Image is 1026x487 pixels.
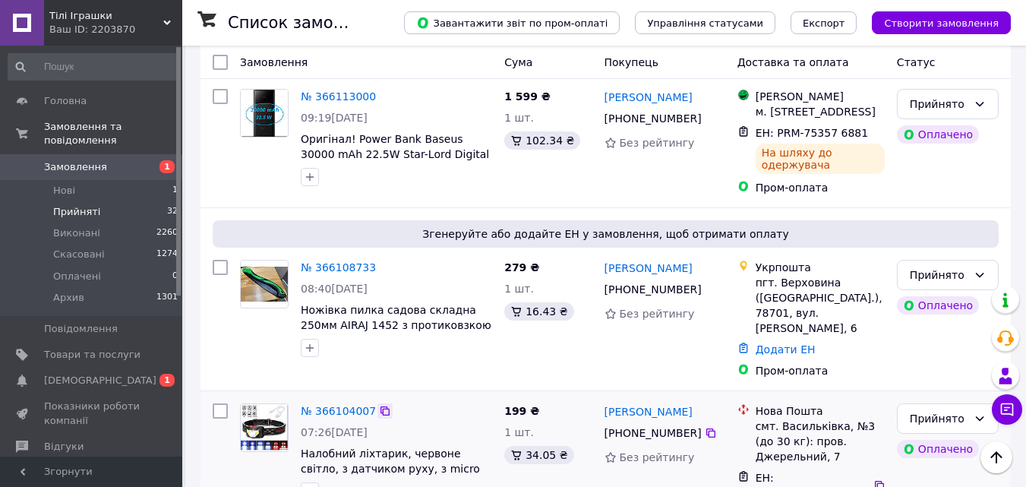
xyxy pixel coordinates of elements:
img: Фото товару [241,267,288,302]
a: Фото товару [240,260,289,308]
input: Пошук [8,53,179,81]
span: Cума [504,56,532,68]
button: Створити замовлення [872,11,1011,34]
div: 16.43 ₴ [504,302,573,321]
span: 199 ₴ [504,405,539,417]
span: Експорт [803,17,845,29]
span: 1 [159,160,175,173]
div: м. [STREET_ADDRESS] [756,104,885,119]
button: Наверх [980,441,1012,473]
a: Фото товару [240,403,289,452]
span: Замовлення [44,160,107,174]
span: 09:19[DATE] [301,112,368,124]
span: Відгуки [44,440,84,454]
span: Управління статусами [647,17,763,29]
span: Архив [53,291,84,305]
a: Фото товару [240,89,289,138]
span: Створити замовлення [884,17,999,29]
span: 1 599 ₴ [504,90,551,103]
div: Оплачено [897,296,979,315]
a: № 366113000 [301,90,376,103]
a: № 366108733 [301,261,376,274]
span: Нові [53,184,75,198]
span: Без рейтингу [620,451,695,463]
span: Замовлення [240,56,308,68]
span: Оплачені [53,270,101,283]
h1: Список замовлень [228,14,382,32]
a: Оригінал! Power Bank Baseus 30000 mAh 22.5W Star-Lord Digital Display Black [301,133,489,176]
span: 1 [172,184,178,198]
span: Головна [44,94,87,108]
div: пгт. Верховина ([GEOGRAPHIC_DATA].), 78701, вул. [PERSON_NAME], 6 [756,275,885,336]
span: Прийняті [53,205,100,219]
span: 1 шт. [504,426,534,438]
div: 102.34 ₴ [504,131,580,150]
div: Прийнято [910,96,968,112]
span: 08:40[DATE] [301,283,368,295]
a: Додати ЕН [756,343,816,356]
span: 0 [172,270,178,283]
span: Тілі Іграшки [49,9,163,23]
span: 07:26[DATE] [301,426,368,438]
button: Експорт [791,11,857,34]
span: Замовлення та повідомлення [44,120,182,147]
div: [PERSON_NAME] [756,89,885,104]
span: [PHONE_NUMBER] [605,283,702,296]
span: 32 [167,205,178,219]
span: [PHONE_NUMBER] [605,112,702,125]
a: № 366104007 [301,405,376,417]
span: 1301 [156,291,178,305]
div: смт. Васильківка, №3 (до 30 кг): пров. Джерельний, 7 [756,419,885,464]
div: Пром-оплата [756,180,885,195]
div: Прийнято [910,410,968,427]
span: 1 [159,374,175,387]
span: ЕН: PRM-75357 6881 [756,127,868,139]
button: Чат з покупцем [992,394,1022,425]
span: Завантажити звіт по пром-оплаті [416,16,608,30]
div: Пром-оплата [756,363,885,378]
a: Ножівка пилка садова складна 250мм AIRAJ 1452 з протиковзкою ручкою [301,304,491,346]
div: На шляху до одержувача [756,144,885,174]
a: Створити замовлення [857,16,1011,28]
span: Покупець [605,56,658,68]
span: Показники роботи компанії [44,400,140,427]
span: Повідомлення [44,322,118,336]
a: [PERSON_NAME] [605,90,693,105]
span: Статус [897,56,936,68]
img: Фото товару [241,90,288,137]
div: Укрпошта [756,260,885,275]
button: Завантажити звіт по пром-оплаті [404,11,620,34]
span: 1 шт. [504,112,534,124]
span: Без рейтингу [620,137,695,149]
span: 279 ₴ [504,261,539,274]
span: Без рейтингу [620,308,695,320]
div: Оплачено [897,440,979,458]
span: Виконані [53,226,100,240]
span: Товари та послуги [44,348,140,362]
div: Прийнято [910,267,968,283]
span: Доставка та оплата [737,56,849,68]
span: 1 шт. [504,283,534,295]
div: 34.05 ₴ [504,446,573,464]
span: 2260 [156,226,178,240]
button: Управління статусами [635,11,775,34]
img: Фото товару [241,404,288,451]
span: Скасовані [53,248,105,261]
div: Ваш ID: 2203870 [49,23,182,36]
span: [PHONE_NUMBER] [605,427,702,439]
div: Нова Пошта [756,403,885,419]
a: [PERSON_NAME] [605,261,693,276]
div: Оплачено [897,125,979,144]
span: Згенеруйте або додайте ЕН у замовлення, щоб отримати оплату [219,226,993,242]
span: 1274 [156,248,178,261]
a: [PERSON_NAME] [605,404,693,419]
span: [DEMOGRAPHIC_DATA] [44,374,156,387]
